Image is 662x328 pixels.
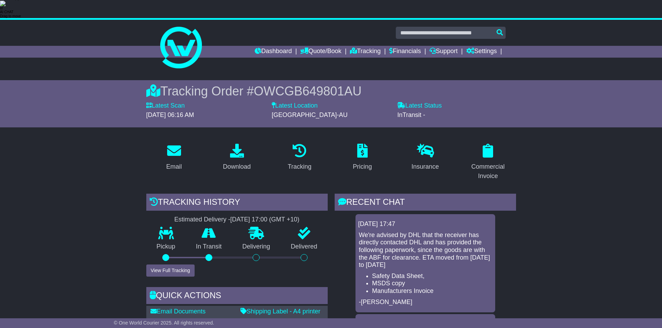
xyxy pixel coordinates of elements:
[146,264,195,277] button: View Full Tracking
[146,287,328,306] div: Quick Actions
[283,141,316,174] a: Tracking
[186,243,232,251] p: In Transit
[255,46,292,58] a: Dashboard
[166,162,182,171] div: Email
[146,102,185,110] label: Latest Scan
[359,232,492,269] p: We're advised by DHL that the receiver has directly contacted DHL and has provided the following ...
[230,216,300,224] div: [DATE] 17:00 (GMT +10)
[146,216,328,224] div: Estimated Delivery -
[460,141,516,183] a: Commercial Invoice
[348,141,376,174] a: Pricing
[280,243,328,251] p: Delivered
[300,46,341,58] a: Quote/Book
[240,308,320,315] a: Shipping Label - A4 printer
[372,272,492,280] li: Safety Data Sheet,
[146,243,186,251] p: Pickup
[353,162,372,171] div: Pricing
[146,194,328,212] div: Tracking history
[150,308,206,315] a: Email Documents
[146,84,516,99] div: Tracking Order #
[466,46,497,58] a: Settings
[372,287,492,295] li: Manufacturers Invoice
[465,162,512,181] div: Commercial Invoice
[272,102,318,110] label: Latest Location
[223,162,251,171] div: Download
[407,141,443,174] a: Insurance
[218,141,255,174] a: Download
[114,320,214,326] span: © One World Courier 2025. All rights reserved.
[350,46,381,58] a: Tracking
[288,162,311,171] div: Tracking
[272,111,348,118] span: [GEOGRAPHIC_DATA]-AU
[358,220,492,228] div: [DATE] 17:47
[411,162,439,171] div: Insurance
[232,243,281,251] p: Delivering
[389,46,421,58] a: Financials
[146,111,194,118] span: [DATE] 06:16 AM
[430,46,458,58] a: Support
[397,102,442,110] label: Latest Status
[372,280,492,287] li: MSDS copy
[359,298,492,306] p: -[PERSON_NAME]
[162,141,186,174] a: Email
[335,194,516,212] div: RECENT CHAT
[397,111,425,118] span: InTransit -
[254,84,361,98] span: OWCGB649801AU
